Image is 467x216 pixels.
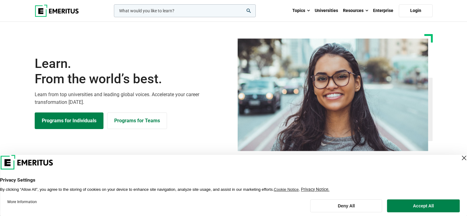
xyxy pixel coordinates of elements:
h1: Learn. [35,56,230,87]
a: Explore Programs [35,112,103,129]
a: Login [399,4,433,17]
img: Learn from the world's best [238,38,428,151]
span: From the world’s best. [35,71,230,87]
p: Learn from top universities and leading global voices. Accelerate your career transformation [DATE]. [35,91,230,106]
input: woocommerce-product-search-field-0 [114,4,256,17]
a: Explore for Business [107,112,167,129]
